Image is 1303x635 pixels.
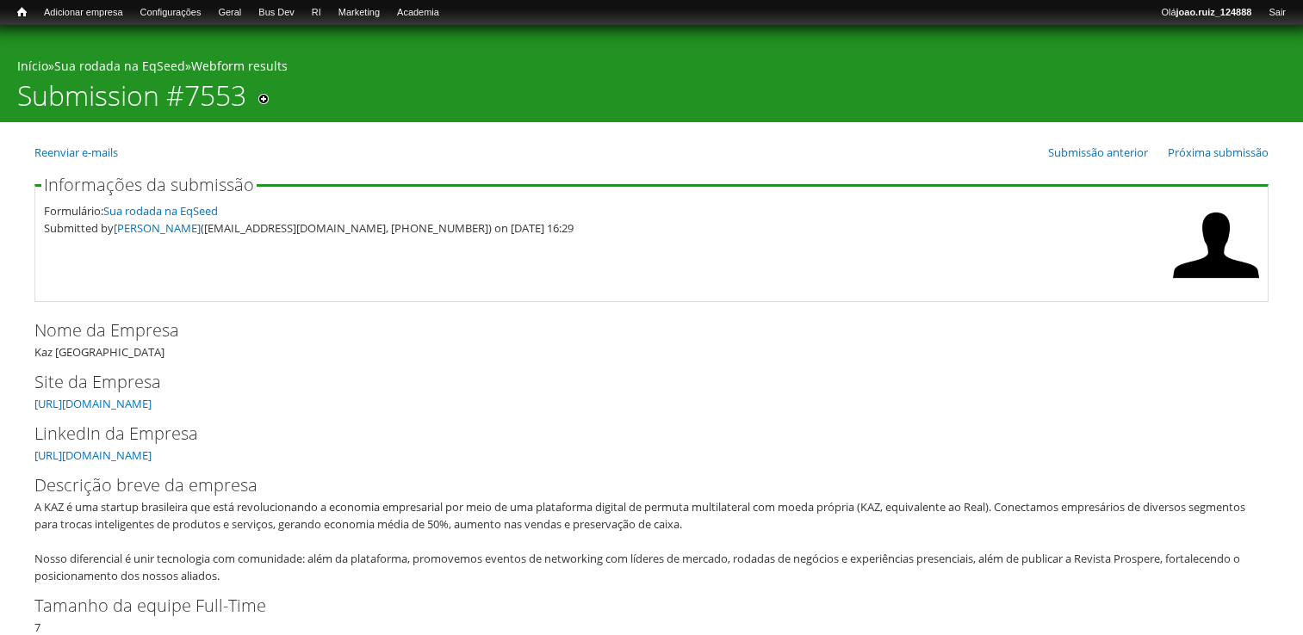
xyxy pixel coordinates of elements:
div: » » [17,58,1286,79]
a: [PERSON_NAME] [114,220,201,236]
a: Adicionar empresa [35,4,132,22]
div: Kaz [GEOGRAPHIC_DATA] [34,317,1269,361]
a: Sua rodada na EqSeed [103,203,218,219]
a: Início [17,58,48,74]
a: [URL][DOMAIN_NAME] [34,396,152,411]
a: Sair [1260,4,1294,22]
a: RI [303,4,330,22]
a: Bus Dev [250,4,303,22]
div: Submitted by ([EMAIL_ADDRESS][DOMAIN_NAME], [PHONE_NUMBER]) on [DATE] 16:29 [44,219,1164,237]
label: Descrição breve da empresa [34,472,1240,498]
a: Configurações [132,4,210,22]
label: Tamanho da equipe Full-Time [34,593,1240,619]
a: Sua rodada na EqSeed [54,58,185,74]
span: Início [17,6,27,18]
img: Foto de matheus abuquerque [1173,202,1259,288]
h1: Submission #7553 [17,79,246,122]
label: LinkedIn da Empresa [34,421,1240,447]
legend: Informações da submissão [41,176,257,194]
a: Ver perfil do usuário. [1173,276,1259,292]
a: Geral [209,4,250,22]
a: [URL][DOMAIN_NAME] [34,447,152,463]
a: Submissão anterior [1048,145,1148,160]
a: Reenviar e-mails [34,145,118,160]
a: Próxima submissão [1168,145,1269,160]
label: Nome da Empresa [34,317,1240,343]
label: Site da Empresa [34,369,1240,395]
a: Início [9,4,35,21]
a: Olájoao.ruiz_124888 [1152,4,1260,22]
a: Webform results [191,58,288,74]
a: Academia [388,4,448,22]
a: Marketing [330,4,388,22]
strong: joao.ruiz_124888 [1176,7,1252,17]
div: Formulário: [44,202,1164,219]
div: A KAZ é uma startup brasileira que está revolucionando a economia empresarial por meio de uma pla... [34,498,1257,584]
